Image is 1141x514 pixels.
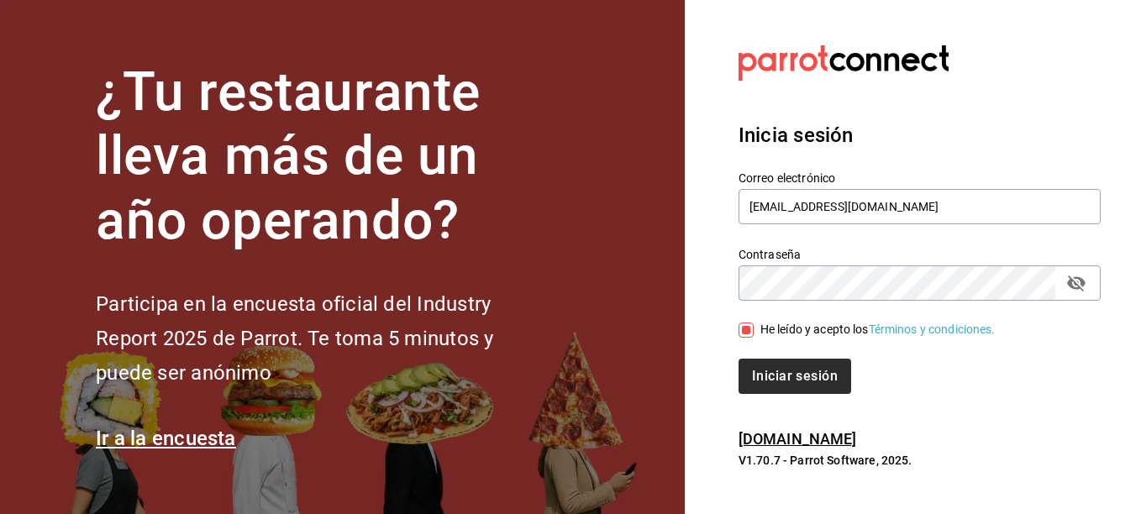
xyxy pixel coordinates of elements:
[96,427,236,450] a: Ir a la encuesta
[739,189,1101,224] input: Ingresa tu correo electrónico
[739,120,1101,150] h3: Inicia sesión
[1062,269,1091,297] button: passwordField
[96,60,549,254] h1: ¿Tu restaurante lleva más de un año operando?
[739,359,851,394] button: Iniciar sesión
[739,452,1101,469] p: V1.70.7 - Parrot Software, 2025.
[96,287,549,390] h2: Participa en la encuesta oficial del Industry Report 2025 de Parrot. Te toma 5 minutos y puede se...
[739,171,1101,183] label: Correo electrónico
[739,248,1101,260] label: Contraseña
[739,430,857,448] a: [DOMAIN_NAME]
[760,321,996,338] div: He leído y acepto los
[869,323,996,336] a: Términos y condiciones.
